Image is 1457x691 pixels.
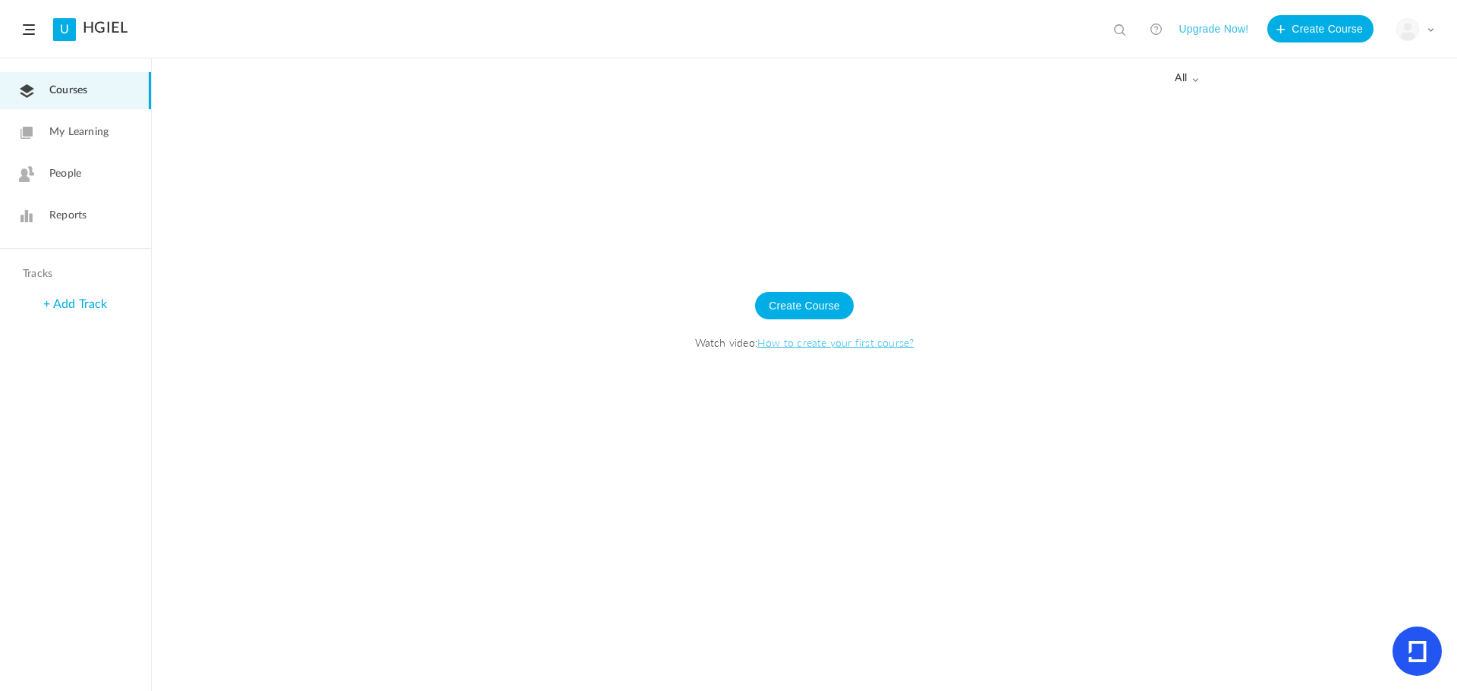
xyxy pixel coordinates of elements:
a: U [53,18,76,41]
img: user-image.png [1397,19,1418,40]
span: My Learning [49,124,109,140]
span: Reports [49,208,87,224]
button: Create Course [1267,15,1374,42]
span: all [1175,72,1199,85]
span: Courses [49,83,87,99]
a: How to create your first course? [757,335,914,350]
span: Watch video: [167,335,1442,350]
button: Create Course [755,292,854,319]
h4: Tracks [23,268,124,281]
a: HGIEL [83,19,127,37]
a: + Add Track [43,298,107,310]
button: Upgrade Now! [1179,15,1248,42]
span: People [49,166,81,182]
